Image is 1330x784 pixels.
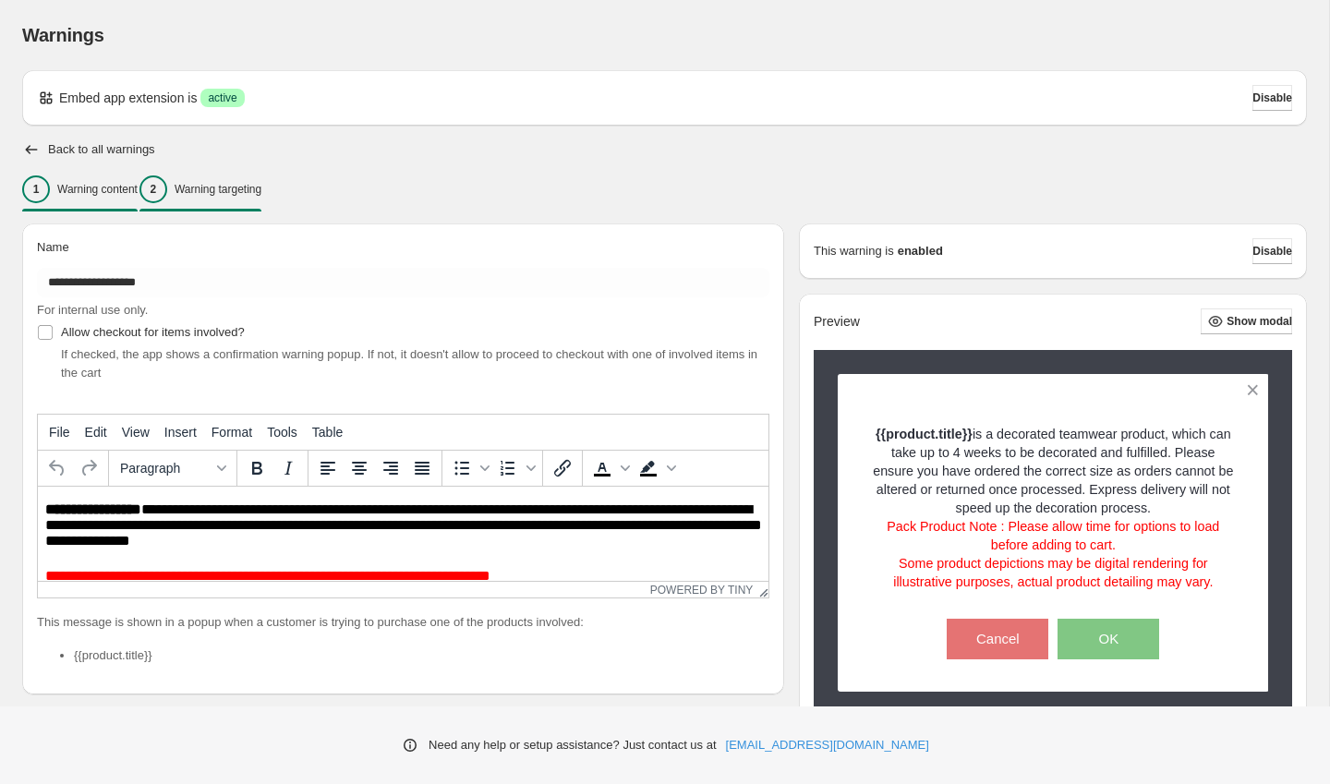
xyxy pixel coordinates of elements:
[42,452,73,484] button: Undo
[312,425,343,440] span: Table
[57,182,138,197] p: Warning content
[22,175,50,203] div: 1
[547,452,578,484] button: Insert/edit link
[37,240,69,254] span: Name
[74,646,769,665] li: {{product.title}}
[1227,314,1292,329] span: Show modal
[22,25,104,45] span: Warnings
[49,425,70,440] span: File
[139,175,167,203] div: 2
[212,425,252,440] span: Format
[887,519,1219,552] span: Pack Product Note : Please allow time for options to load before adding to cart.
[48,142,155,157] h2: Back to all warnings
[344,452,375,484] button: Align center
[406,452,438,484] button: Justify
[267,425,297,440] span: Tools
[139,170,261,209] button: 2Warning targeting
[814,242,894,260] p: This warning is
[61,347,757,380] span: If checked, the app shows a confirmation warning popup. If not, it doesn't allow to proceed to ch...
[726,736,929,754] a: [EMAIL_ADDRESS][DOMAIN_NAME]
[22,170,138,209] button: 1Warning content
[122,425,150,440] span: View
[7,15,723,127] body: Rich Text Area. Press ALT-0 for help.
[1252,90,1292,105] span: Disable
[85,425,107,440] span: Edit
[37,613,769,632] p: This message is shown in a popup when a customer is trying to purchase one of the products involved:
[893,556,1213,589] span: Some product depictions may be digital rendering for illustrative purposes, actual product detail...
[586,452,633,484] div: Text color
[113,452,233,484] button: Formats
[1058,619,1159,659] button: OK
[38,487,768,581] iframe: Rich Text Area
[241,452,272,484] button: Bold
[446,452,492,484] div: Bullet list
[312,452,344,484] button: Align left
[492,452,538,484] div: Numbered list
[61,325,245,339] span: Allow checkout for items involved?
[1252,85,1292,111] button: Disable
[650,584,754,597] a: Powered by Tiny
[208,90,236,105] span: active
[272,452,304,484] button: Italic
[1252,238,1292,264] button: Disable
[37,303,148,317] span: For internal use only.
[633,452,679,484] div: Background color
[870,425,1237,517] p: is a decorated teamwear product, which can take up to 4 weeks to be decorated and fulfilled. Plea...
[375,452,406,484] button: Align right
[1201,308,1292,334] button: Show modal
[876,427,973,441] strong: {{product.title}}
[1252,244,1292,259] span: Disable
[73,452,104,484] button: Redo
[164,425,197,440] span: Insert
[175,182,261,197] p: Warning targeting
[898,242,943,260] strong: enabled
[814,314,860,330] h2: Preview
[59,89,197,107] p: Embed app extension is
[753,582,768,597] div: Resize
[947,619,1048,659] button: Cancel
[120,461,211,476] span: Paragraph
